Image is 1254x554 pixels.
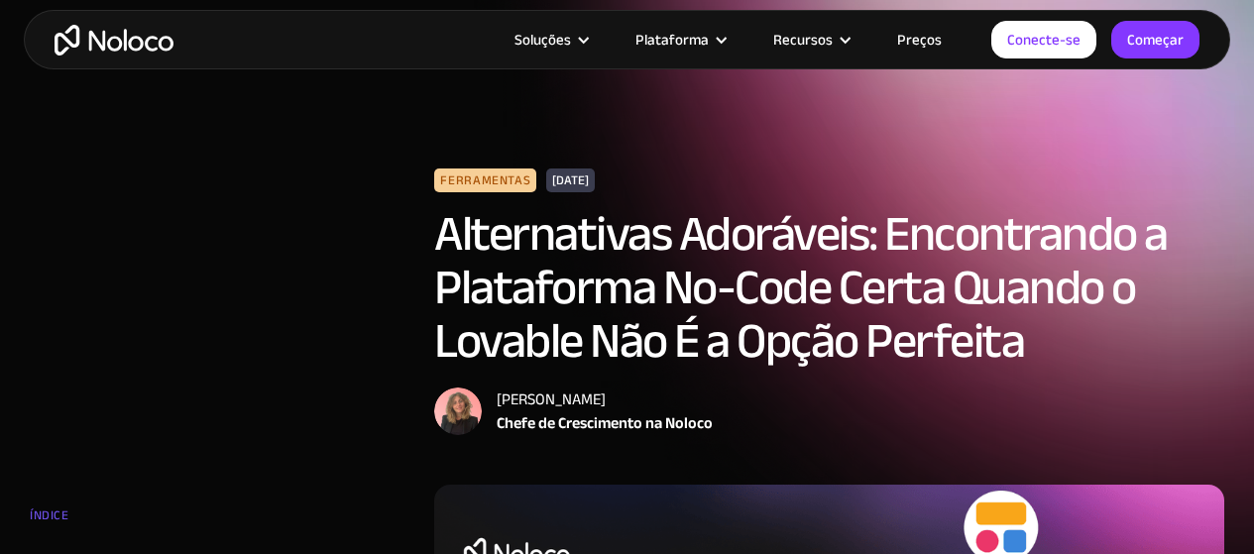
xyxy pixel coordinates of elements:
font: Preços [897,26,942,54]
a: Conecte-se [991,21,1096,58]
div: Recursos [748,27,872,53]
a: Começar [1111,21,1199,58]
font: Plataforma [635,26,709,54]
div: Soluções [490,27,611,53]
div: Plataforma [611,27,748,53]
font: [PERSON_NAME] [497,385,606,414]
font: Ferramentas [440,168,530,192]
font: Alternativas Adoráveis: Encontrando a Plataforma No-Code Certa Quando o Lovable Não É a Opção Per... [434,187,1168,388]
font: Conecte-se [1007,26,1081,54]
a: lar [55,25,173,55]
a: Preços [872,27,967,53]
font: Chefe de Crescimento na Noloco [497,408,713,438]
font: Soluções [514,26,571,54]
font: [DATE] [552,168,589,192]
font: Começar [1127,26,1184,54]
font: Recursos [773,26,833,54]
font: ÍNDICE [30,503,68,527]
